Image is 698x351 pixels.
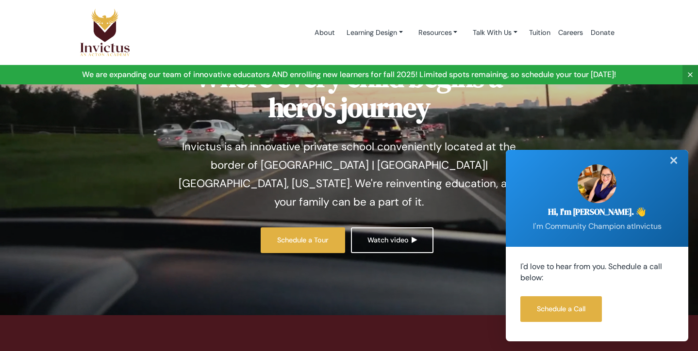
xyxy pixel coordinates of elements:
a: Talk With Us [465,24,525,42]
a: Tuition [525,12,554,53]
a: About [311,12,339,53]
img: sarah.jpg [578,164,616,203]
img: Logo [80,8,130,57]
a: Schedule a Call [520,296,602,322]
a: Learning Design [339,24,411,42]
p: Invictus is an innovative private school conveniently located at the border of [GEOGRAPHIC_DATA] ... [172,138,526,211]
a: Careers [554,12,587,53]
p: I'm Community Champion at [520,221,674,232]
h1: Where every child begins a hero's journey [172,63,526,122]
span: Invictus [634,221,662,231]
div: ✕ [664,150,683,171]
p: I'd love to hear from you. Schedule a call below: [520,261,674,284]
a: Schedule a Tour [261,227,345,253]
a: Donate [587,12,618,53]
a: Watch video [351,227,433,253]
a: Resources [411,24,465,42]
h2: Hi, I'm [PERSON_NAME]. 👋 [520,207,674,217]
